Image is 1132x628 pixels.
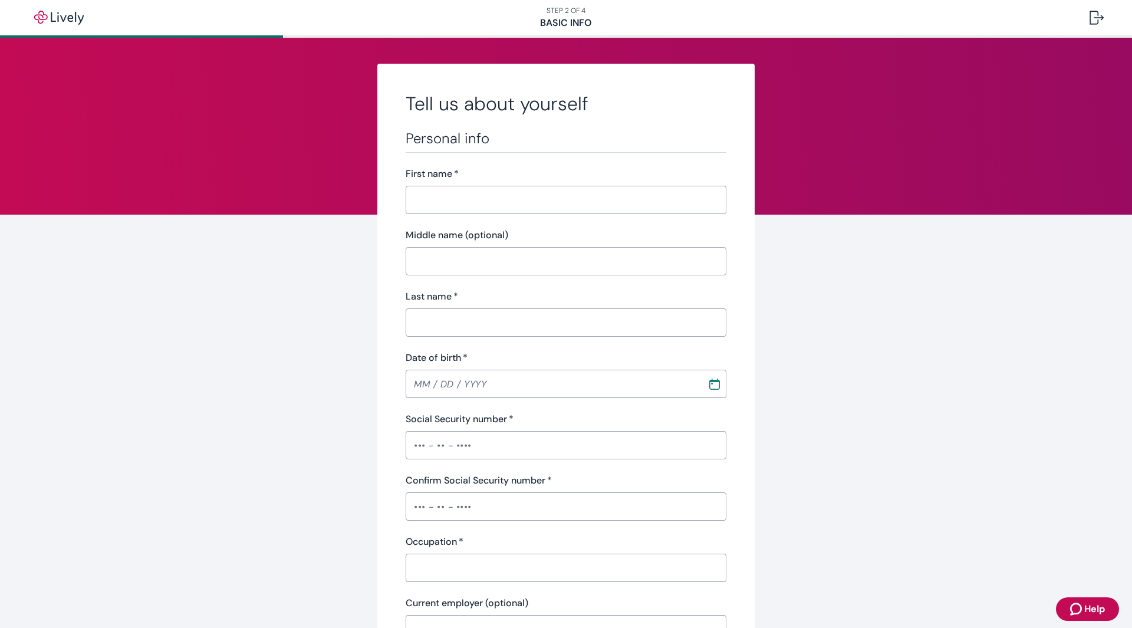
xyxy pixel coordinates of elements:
h3: Personal info [406,130,726,147]
label: Current employer (optional) [406,596,528,610]
label: Last name [406,290,458,304]
label: Occupation [406,535,463,549]
input: ••• - •• - •••• [406,495,726,518]
button: Log out [1080,4,1113,32]
label: First name [406,167,459,181]
input: MM / DD / YYYY [406,372,699,396]
svg: Zendesk support icon [1070,602,1084,616]
img: Lively [26,11,92,25]
label: Middle name (optional) [406,228,508,242]
input: ••• - •• - •••• [406,433,726,457]
button: Choose date [704,373,725,394]
span: Help [1084,602,1105,616]
button: Zendesk support iconHelp [1056,597,1119,621]
h2: Tell us about yourself [406,92,726,116]
svg: Calendar [709,378,720,390]
label: Social Security number [406,412,514,426]
label: Confirm Social Security number [406,474,552,488]
label: Date of birth [406,351,468,365]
